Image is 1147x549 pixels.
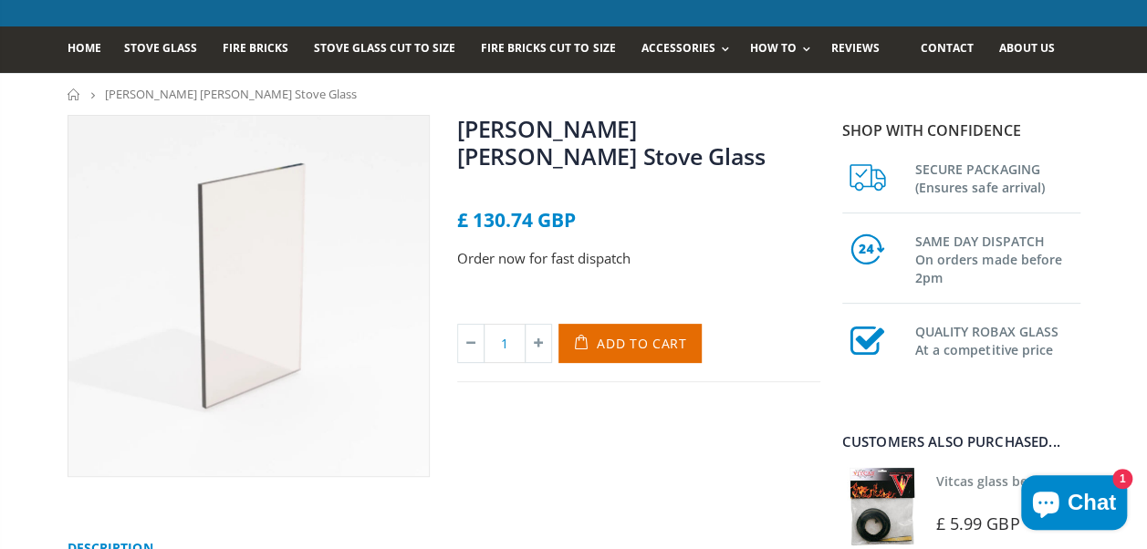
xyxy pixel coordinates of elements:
span: £ 130.74 GBP [457,207,576,233]
a: Stove Glass [124,26,211,73]
span: [PERSON_NAME] [PERSON_NAME] Stove Glass [105,86,357,102]
span: Fire Bricks Cut To Size [481,40,615,56]
inbox-online-store-chat: Shopify online store chat [1016,475,1132,534]
a: Reviews [831,26,893,73]
span: Accessories [641,40,714,56]
a: Fire Bricks Cut To Size [481,26,629,73]
p: Shop with confidence [842,119,1080,141]
span: Home [68,40,101,56]
span: How To [750,40,797,56]
span: £ 5.99 GBP [935,513,1019,534]
a: Home [68,88,81,100]
a: Fire Bricks [223,26,302,73]
span: Stove Glass Cut To Size [314,40,455,56]
h3: SECURE PACKAGING (Ensures safe arrival) [915,157,1080,197]
a: About us [998,26,1068,73]
a: Contact [920,26,986,73]
span: Contact [920,40,973,56]
a: Home [68,26,115,73]
span: Reviews [831,40,880,56]
span: Add to Cart [597,335,687,352]
h3: QUALITY ROBAX GLASS At a competitive price [915,319,1080,359]
a: Stove Glass Cut To Size [314,26,469,73]
span: About us [998,40,1054,56]
a: How To [750,26,819,73]
span: Fire Bricks [223,40,288,56]
img: Penman_Savona_Stove_Glass_800x_crop_center.webp [68,116,430,477]
h3: SAME DAY DISPATCH On orders made before 2pm [915,229,1080,287]
a: Accessories [641,26,737,73]
a: [PERSON_NAME] [PERSON_NAME] Stove Glass [457,113,766,171]
div: Customers also purchased... [842,435,1080,449]
button: Add to Cart [558,324,702,363]
img: Vitcas stove glass bedding in tape [842,467,922,546]
span: Stove Glass [124,40,197,56]
p: Order now for fast dispatch [457,248,820,269]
